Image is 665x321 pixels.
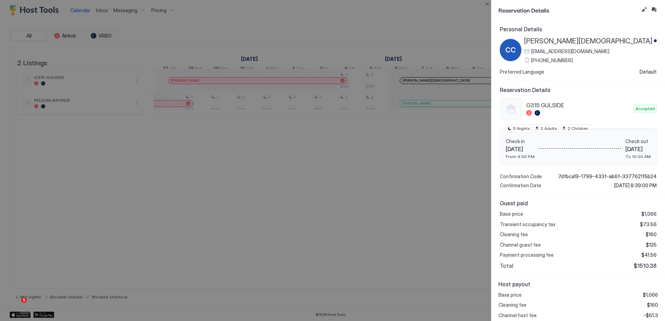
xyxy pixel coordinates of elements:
span: 5 Nights [513,125,530,132]
span: CC [505,45,516,55]
span: [DATE] [506,146,535,153]
span: Reservation Details [500,87,657,93]
span: Transient occupancy tax [500,221,555,228]
span: Base price [498,292,522,298]
span: Guest paid [500,200,657,207]
span: From 4:00 PM [506,154,535,159]
span: Base price [500,211,523,217]
span: -$61.3 [643,312,658,319]
span: [DATE] 8:39:00 PM [614,182,657,189]
span: Channel host fee [498,312,537,319]
button: Edit reservation [640,6,648,14]
span: Check out [625,138,651,145]
span: Preferred Language [500,69,544,75]
iframe: Intercom live chat [7,297,24,314]
span: Confirmation Date [500,182,541,189]
span: 2 Adults [540,125,557,132]
span: Cleaning fee [500,231,528,238]
span: [PHONE_NUMBER] [531,57,573,64]
span: To 10:00 AM [625,154,651,159]
span: $125 [646,242,657,248]
span: Check in [506,138,535,145]
span: G315 GULSIDE [526,102,631,109]
span: $73.56 [640,221,657,228]
span: Payment processing fee [500,252,554,258]
span: $1,066 [641,211,657,217]
span: $1510.38 [634,262,657,269]
span: [DATE] [625,146,651,153]
span: 2 Children [568,125,588,132]
span: Personal Details [500,26,657,33]
span: Confirmation Code [500,173,542,180]
span: Accepted [635,106,655,112]
span: 1 [21,297,27,303]
span: Channel guest fee [500,242,541,248]
span: Default [640,69,657,75]
span: 7dfbca19-1799-433f-ab6f-3377621f5b24 [558,173,657,180]
span: $160 [647,302,658,308]
span: Total [500,262,513,269]
span: $160 [646,231,657,238]
span: Cleaning fee [498,302,527,308]
span: [PERSON_NAME][DEMOGRAPHIC_DATA] [524,37,652,46]
span: Host payout [498,281,658,288]
span: $41.56 [641,252,657,258]
span: Reservation Details [498,6,639,14]
button: Inbox [650,6,658,14]
span: $1,066 [643,292,658,298]
span: [EMAIL_ADDRESS][DOMAIN_NAME] [531,48,609,55]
